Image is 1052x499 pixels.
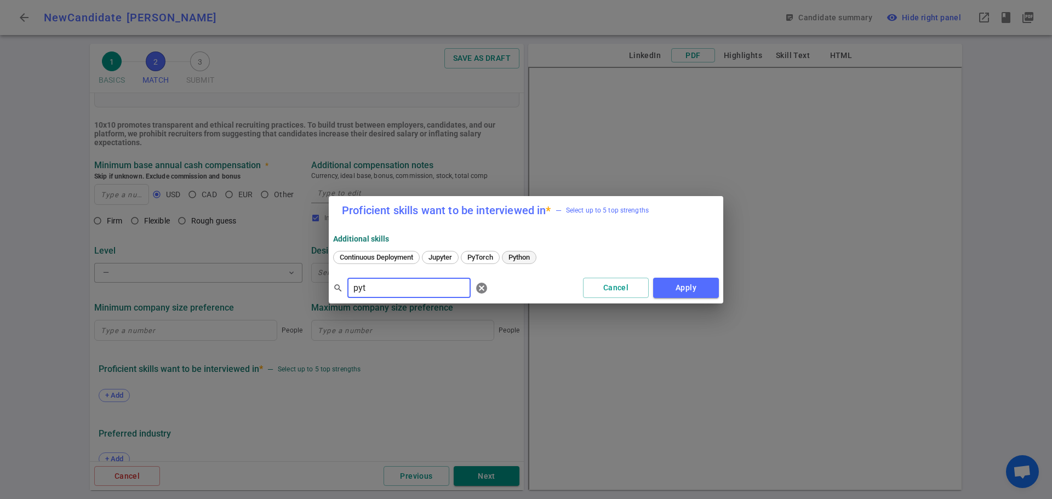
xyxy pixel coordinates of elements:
[464,253,497,261] span: PyTorch
[333,234,389,243] strong: Additional Skills
[475,282,488,295] span: cancel
[425,253,456,261] span: Jupyter
[336,253,417,261] span: Continuous Deployment
[556,205,649,216] span: Select up to 5 top strengths
[342,205,551,216] label: Proficient skills want to be interviewed in
[347,279,471,297] input: Separate search terms by comma or space
[333,283,343,293] span: search
[556,205,562,216] div: —
[583,278,649,298] button: Cancel
[653,278,719,298] button: Apply
[505,253,534,261] span: Python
